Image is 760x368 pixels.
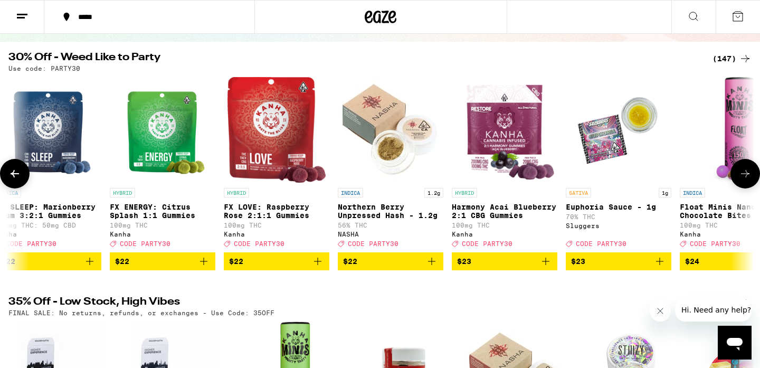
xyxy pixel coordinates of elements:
span: $22 [229,257,243,266]
p: 1g [659,188,671,197]
p: HYBRID [110,188,135,197]
span: CODE PARTY30 [690,240,740,247]
iframe: Message from company [675,298,752,322]
span: CODE PARTY30 [576,240,626,247]
img: Kanha - Harmony Acai Blueberry 2:1 CBG Gummies [453,77,556,183]
button: Add to bag [452,252,557,270]
span: CODE PARTY30 [6,240,56,247]
span: $24 [685,257,699,266]
div: Kanha [110,231,215,238]
img: Kanha - FX SLEEP: Marionberry Plum 3:2:1 Gummies [5,77,93,183]
div: Kanha [224,231,329,238]
div: Sluggers [566,222,671,229]
p: FINAL SALE: No returns, refunds, or exchanges - Use Code: 35OFF [8,309,274,316]
span: CODE PARTY30 [234,240,284,247]
p: 56% THC [338,222,443,229]
h2: 35% Off - Low Stock, High Vibes [8,297,700,309]
div: NASHA [338,231,443,238]
span: $23 [457,257,471,266]
p: 100mg THC [224,222,329,229]
p: 100mg THC [452,222,557,229]
span: $22 [1,257,15,266]
span: CODE PARTY30 [120,240,170,247]
p: 100mg THC [110,222,215,229]
iframe: Close message [650,300,671,322]
div: Kanha [452,231,557,238]
a: Open page for Harmony Acai Blueberry 2:1 CBG Gummies from Kanha [452,77,557,252]
button: Add to bag [224,252,329,270]
p: FX LOVE: Raspberry Rose 2:1:1 Gummies [224,203,329,220]
p: Harmony Acai Blueberry 2:1 CBG Gummies [452,203,557,220]
iframe: Button to launch messaging window [718,326,752,360]
span: CODE PARTY30 [348,240,398,247]
p: Use code: PARTY30 [8,65,80,72]
span: CODE PARTY30 [462,240,512,247]
span: $23 [571,257,585,266]
a: Open page for FX LOVE: Raspberry Rose 2:1:1 Gummies from Kanha [224,77,329,252]
p: HYBRID [452,188,477,197]
p: Euphoria Sauce - 1g [566,203,671,211]
p: 70% THC [566,213,671,220]
img: Kanha - FX LOVE: Raspberry Rose 2:1:1 Gummies [227,77,326,183]
img: Kanha - FX ENERGY: Citrus Splash 1:1 Gummies [119,77,207,183]
p: SATIVA [566,188,591,197]
p: FX ENERGY: Citrus Splash 1:1 Gummies [110,203,215,220]
a: Open page for Northern Berry Unpressed Hash - 1.2g from NASHA [338,77,443,252]
img: Sluggers - Euphoria Sauce - 1g [566,77,671,183]
a: Open page for Euphoria Sauce - 1g from Sluggers [566,77,671,252]
button: Add to bag [566,252,671,270]
p: Northern Berry Unpressed Hash - 1.2g [338,203,443,220]
p: INDICA [680,188,705,197]
span: $22 [115,257,129,266]
button: Add to bag [110,252,215,270]
img: NASHA - Northern Berry Unpressed Hash - 1.2g [338,77,443,183]
span: $22 [343,257,357,266]
h2: 30% Off - Weed Like to Party [8,52,700,65]
p: INDICA [338,188,363,197]
button: Add to bag [338,252,443,270]
p: HYBRID [224,188,249,197]
p: 1.2g [424,188,443,197]
a: Open page for FX ENERGY: Citrus Splash 1:1 Gummies from Kanha [110,77,215,252]
a: (9) [722,297,752,309]
a: (147) [712,52,752,65]
img: Kanha - Float Minis Nano Chocolate Bites [710,77,755,183]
